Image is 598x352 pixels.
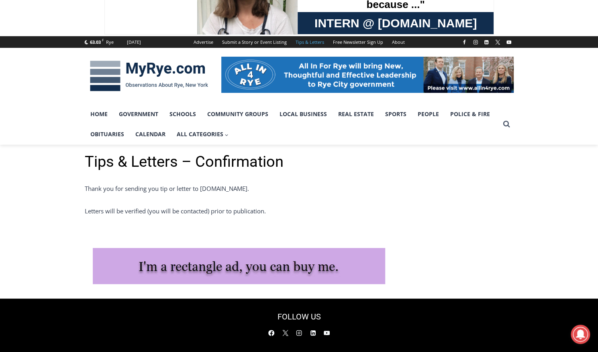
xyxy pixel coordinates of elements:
a: YouTube [321,327,333,339]
a: Home [85,104,113,124]
nav: Secondary Navigation [189,36,409,48]
a: Linkedin [482,37,491,47]
a: Local Business [274,104,333,124]
img: All in for Rye [221,57,514,93]
span: Intern @ [DOMAIN_NAME] [210,80,372,98]
a: YouTube [504,37,514,47]
button: View Search Form [499,117,514,131]
a: Police & Fire [445,104,496,124]
a: Facebook [265,327,278,339]
a: Government [113,104,164,124]
span: 63.03 [90,39,101,45]
a: Instagram [293,327,305,339]
p: Thank you for sending you tip or letter to [DOMAIN_NAME]. [85,184,514,193]
div: Rye [106,39,114,46]
a: Facebook [459,37,469,47]
img: I'm a rectangle ad, you can buy me [93,248,385,284]
div: [DATE] [127,39,141,46]
a: Schools [164,104,202,124]
span: F [102,38,104,42]
h2: FOLLOW US [232,311,367,323]
button: Child menu of All Categories [171,124,235,144]
nav: Primary Navigation [85,104,499,145]
a: Community Groups [202,104,274,124]
a: Real Estate [333,104,380,124]
p: Letters will be verified (you will be contacted) prior to publication. [85,206,514,216]
a: X [279,327,291,339]
a: People [412,104,445,124]
img: MyRye.com [85,55,213,97]
a: Linkedin [307,327,319,339]
a: Tips & Letters [291,36,329,48]
a: X [493,37,502,47]
a: Instagram [471,37,480,47]
div: "The first chef I interviewed talked about coming to [GEOGRAPHIC_DATA] from [GEOGRAPHIC_DATA] in ... [203,0,380,78]
a: Submit a Story or Event Listing [218,36,291,48]
a: Advertise [189,36,218,48]
a: About [388,36,409,48]
a: Free Newsletter Sign Up [329,36,388,48]
h1: Tips & Letters – Confirmation [85,153,514,171]
a: Sports [380,104,412,124]
a: Obituaries [85,124,130,144]
a: Intern @ [DOMAIN_NAME] [193,78,389,100]
a: Calendar [130,124,171,144]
